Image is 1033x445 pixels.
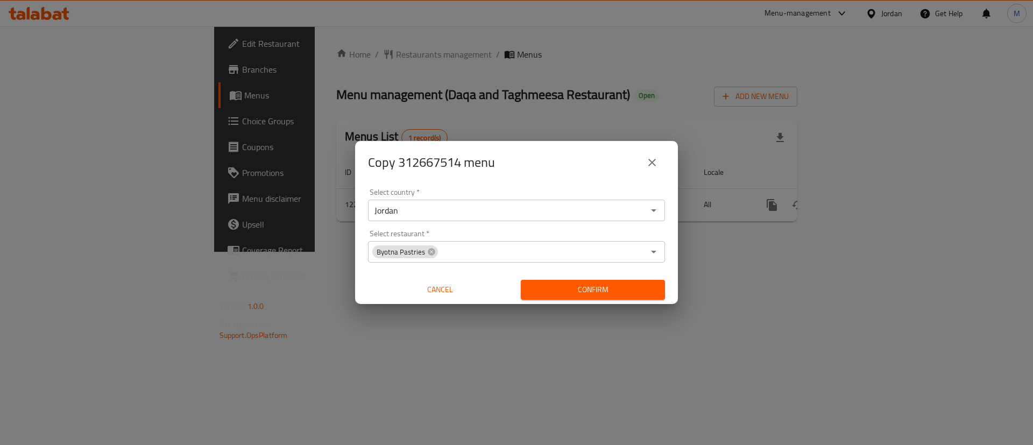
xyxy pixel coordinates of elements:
button: Open [646,203,661,218]
h2: Copy 312667514 menu [368,154,495,171]
div: Byotna Pastries [372,245,438,258]
button: Confirm [521,280,665,300]
span: Byotna Pastries [372,247,429,257]
button: Open [646,244,661,259]
button: close [639,150,665,175]
button: Cancel [368,280,512,300]
span: Confirm [529,283,656,296]
span: Cancel [372,283,508,296]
